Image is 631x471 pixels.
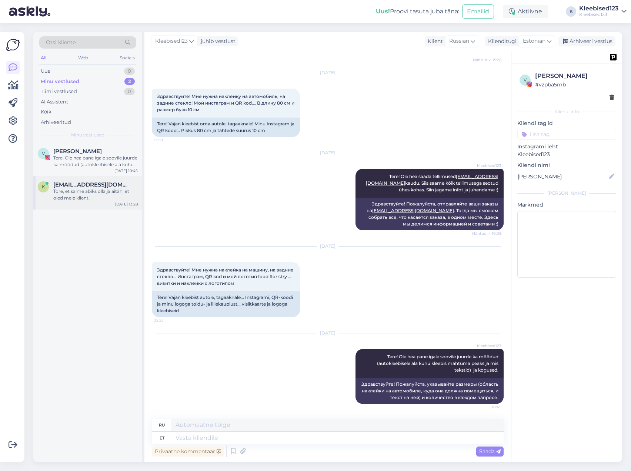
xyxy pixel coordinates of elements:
[152,69,504,76] div: [DATE]
[558,36,615,46] div: Arhiveeri vestlus
[152,291,300,317] div: Tere! Vajan kleebist autole, tagaaknale... Instagrami, QR-koodi ja minu logoga toidu- ja lillekau...
[115,201,138,207] div: [DATE] 13:28
[474,404,501,410] span: 10:45
[479,448,501,455] span: Saada
[157,93,296,112] span: Здравствуйте! Мне нужна наклейку на автомобиль, на задние стекло! Мой инстаграм и QR kod…. В длин...
[376,8,390,15] b: Uus!
[124,78,135,85] div: 2
[376,7,459,16] div: Proovi tasuta juba täna:
[474,163,501,168] span: Kleebised123
[472,231,501,236] span: Nähtud ✓ 10:08
[366,174,500,192] span: Tere! Ole hea saada tellimused kaudu. Siis saame kõik tellimusega seotud ühes kohas. Siin jagame ...
[473,57,501,63] span: Nähtud ✓ 15:28
[154,137,182,143] span: 17:59
[41,119,71,126] div: Arhiveeritud
[474,343,501,349] span: Kleebised123
[462,4,494,19] button: Emailid
[42,184,45,190] span: k
[503,5,548,18] div: Aktiivne
[579,6,618,11] div: Kleebised123
[372,208,454,213] a: [EMAIL_ADDRESS][DOMAIN_NAME]
[53,181,130,188] span: kaja.karo@ut.ee
[535,80,614,89] div: # vzpba5mb
[114,168,138,174] div: [DATE] 10:45
[159,419,165,431] div: ru
[517,190,616,197] div: [PERSON_NAME]
[517,151,616,158] p: Kleebised123
[517,108,616,115] div: Kliendi info
[152,447,224,457] div: Privaatne kommentaar
[152,330,504,336] div: [DATE]
[152,118,300,137] div: Tere! Vajan kleebist oma autole, tagaaknale! Minu Instagram ja QR kood... Pikkus 80 cm ja tähtede...
[42,151,45,156] span: V
[53,155,138,168] div: Tere! Ole hea pane igale soovile juurde ka mõõdud (autokleebisele ala kuhu kleebis mahtuma peaks ...
[77,53,90,63] div: Web
[518,172,608,181] input: Lisa nimi
[579,11,618,17] div: Kleebised123
[152,149,504,156] div: [DATE]
[41,67,50,75] div: Uus
[517,119,616,127] p: Kliendi tag'id
[39,53,48,63] div: All
[53,188,138,201] div: Tore, et saime abiks olla ja aitäh, et oled meie klient!
[198,37,236,45] div: juhib vestlust
[517,129,616,140] input: Lisa tag
[118,53,136,63] div: Socials
[485,37,517,45] div: Klienditugi
[523,37,545,45] span: Estonian
[71,132,104,138] span: Minu vestlused
[41,88,77,95] div: Tiimi vestlused
[535,72,614,80] div: [PERSON_NAME]
[41,108,51,116] div: Kõik
[355,198,504,230] div: Здравствуйте! Пожалуйста, отправляйте ваши заказы на . Тогда мы сможем собрать все, что касается ...
[377,354,500,373] span: Tere! Ole hea pane igale soovile juurde ka mõõdud (autokleebisele ala kuhu kleebis mahtuma peaks ...
[425,37,443,45] div: Klient
[449,37,469,45] span: Russian
[152,243,504,250] div: [DATE]
[579,6,627,17] a: Kleebised123Kleebised123
[160,432,164,444] div: et
[157,267,295,286] span: Здравствуйте! Мне нужна наклейка на машину, на задние стекло… Инстаграм, QR kod и мой логотип foo...
[41,78,79,85] div: Minu vestlused
[155,37,188,45] span: Kleebised123
[6,38,20,52] img: Askly Logo
[53,148,102,155] span: Valeria
[517,143,616,151] p: Instagrami leht
[41,98,68,106] div: AI Assistent
[46,39,76,46] span: Otsi kliente
[517,201,616,209] p: Märkmed
[355,378,504,404] div: Здравствуйте! Пожалуйста, указывайте размеры (область наклейки на автомобиле, куда она должна пом...
[124,88,135,95] div: 0
[124,67,135,75] div: 0
[517,161,616,169] p: Kliendi nimi
[154,317,182,323] span: 22:23
[610,54,617,60] img: pd
[524,77,527,83] span: v
[566,6,576,17] div: K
